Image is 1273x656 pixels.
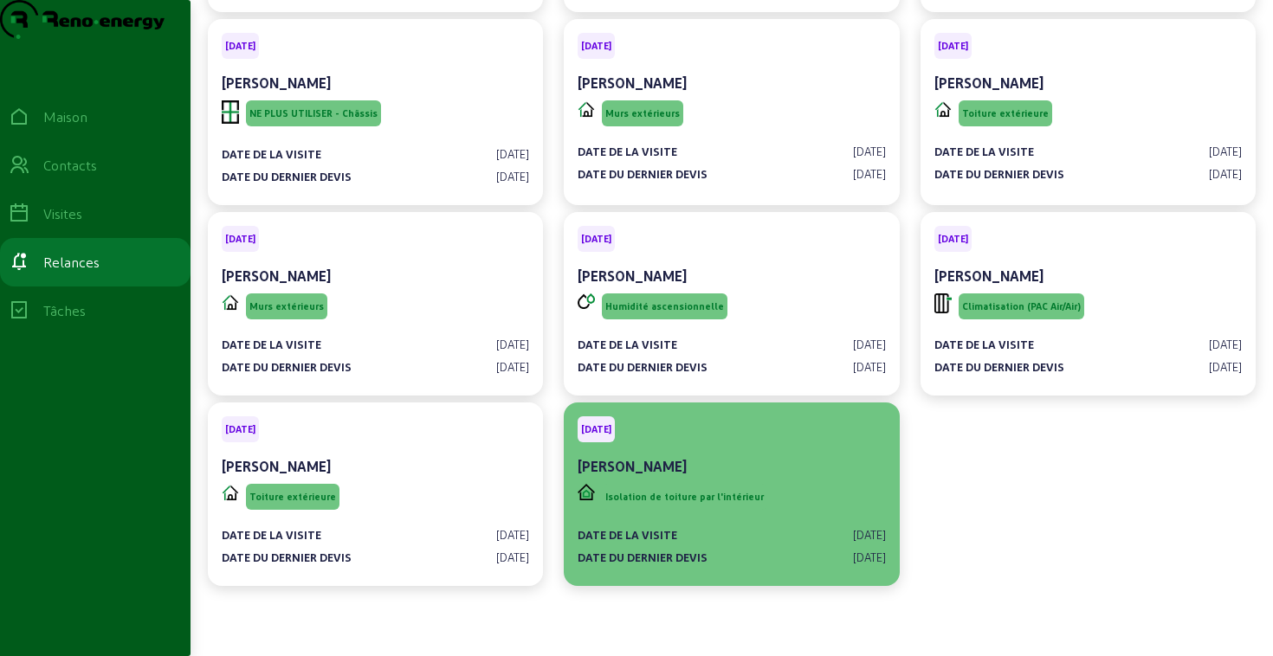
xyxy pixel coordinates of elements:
font: Date du dernier devis [578,550,708,563]
img: MXT [222,100,239,124]
font: Murs extérieurs [605,107,680,119]
font: [DATE] [581,423,611,434]
font: Visites [43,205,82,222]
font: Date de la visite [934,145,1034,158]
img: CIME [578,100,595,118]
font: [DATE] [496,147,529,160]
font: Date de la visite [222,338,321,351]
font: [PERSON_NAME] [578,74,687,91]
font: [DATE] [853,528,886,541]
font: [DATE] [581,40,611,51]
font: Isolation de toiture par l'intérieur [605,491,764,502]
img: CIME [222,293,239,311]
font: [DATE] [853,145,886,158]
img: CITER [934,100,952,118]
font: Date de la visite [934,338,1034,351]
font: Date du dernier devis [934,360,1064,373]
font: Date du dernier devis [222,170,352,183]
font: NE PLUS UTILISER - Châssis [249,107,378,119]
font: Relances [43,254,100,270]
img: CVC [934,293,952,313]
font: [DATE] [225,40,255,51]
font: Date de la visite [222,147,321,160]
font: Date du dernier devis [934,167,1064,180]
font: [DATE] [496,338,529,351]
font: Maison [43,108,87,125]
font: [DATE] [496,360,529,373]
font: Date du dernier devis [578,167,708,180]
font: [DATE] [496,550,529,563]
font: [DATE] [1209,338,1242,351]
font: Climatisation (PAC Air/Air) [962,300,1081,312]
font: [DATE] [853,167,886,180]
font: [DATE] [581,233,611,244]
font: Date du dernier devis [578,360,708,373]
img: HUM [578,293,595,309]
font: Date de la visite [578,145,677,158]
font: Date du dernier devis [222,360,352,373]
font: Contacts [43,157,97,173]
font: Murs extérieurs [249,300,324,312]
font: [PERSON_NAME] [222,458,331,474]
font: Toiture extérieure [962,107,1049,119]
font: [PERSON_NAME] [222,267,331,284]
font: Humidité ascensionnelle [605,300,724,312]
font: Date du dernier devis [222,550,352,563]
font: [DATE] [496,528,529,541]
font: [DATE] [853,550,886,563]
font: [DATE] [1209,167,1242,180]
font: [DATE] [496,170,529,183]
img: CITER [222,484,239,501]
font: [DATE] [1209,145,1242,158]
font: [DATE] [853,360,886,373]
font: Date de la visite [578,528,677,541]
font: [DATE] [938,233,968,244]
img: CITI [578,484,595,500]
font: Tâches [43,302,86,318]
font: [DATE] [225,233,255,244]
font: [PERSON_NAME] [222,74,331,91]
font: [PERSON_NAME] [934,74,1044,91]
font: [DATE] [225,423,255,434]
font: [DATE] [1209,360,1242,373]
font: [PERSON_NAME] [578,267,687,284]
font: [DATE] [853,338,886,351]
font: [PERSON_NAME] [934,267,1044,284]
font: Toiture extérieure [249,491,336,502]
font: [DATE] [938,40,968,51]
font: Date de la visite [222,528,321,541]
font: [PERSON_NAME] [578,458,687,474]
font: Date de la visite [578,338,677,351]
